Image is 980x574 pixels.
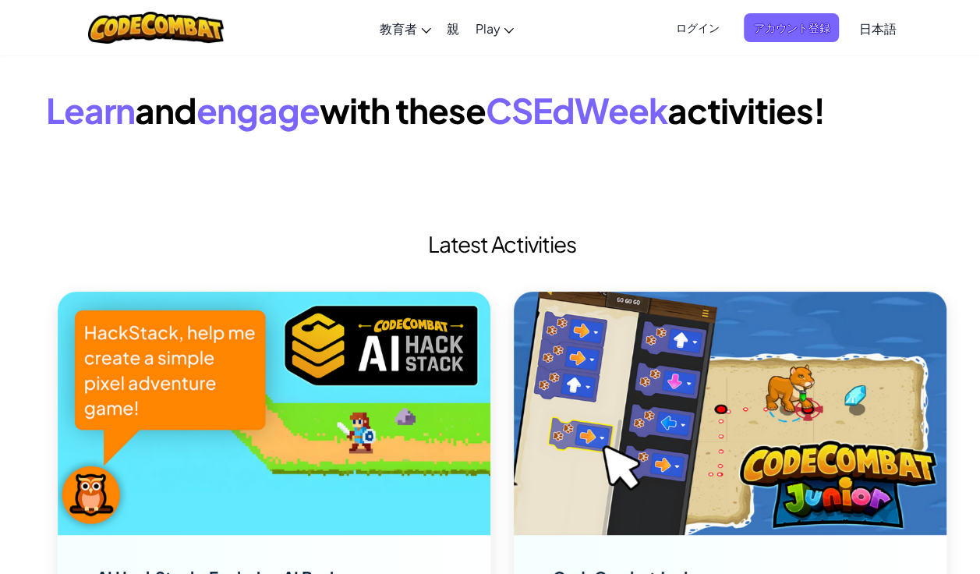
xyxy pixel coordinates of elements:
span: Play [475,20,500,37]
button: アカウント登録 [744,13,839,42]
a: 教育者 [372,7,439,49]
span: CSEdWeek [486,88,667,132]
img: Image to illustrate AI HackStack: Exploring AI Basics [58,292,490,535]
span: Learn [46,88,135,132]
span: engage [196,88,320,132]
img: CodeCombat logo [88,12,225,44]
button: ログイン [666,13,728,42]
span: 日本語 [858,20,896,37]
img: Image to illustrate CodeCombat Junior [514,292,946,535]
a: Play [467,7,522,49]
span: activities! [667,88,825,132]
span: and [135,88,196,132]
a: 日本語 [851,7,904,49]
span: 教育者 [380,20,417,37]
a: 親 [439,7,467,49]
span: with these [320,88,486,132]
h2: Latest Activities [58,228,946,260]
